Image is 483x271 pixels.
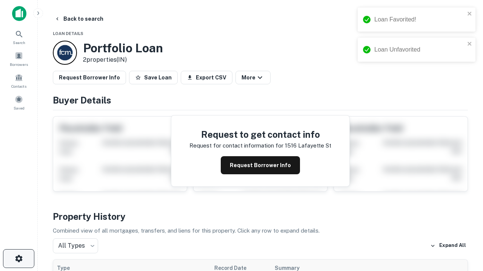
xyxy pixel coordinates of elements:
button: Expand All [428,240,468,251]
span: Contacts [11,83,26,89]
button: Request Borrower Info [221,156,300,174]
button: Export CSV [181,71,232,84]
button: Back to search [51,12,106,26]
a: Saved [2,92,35,113]
h3: Portfolio Loan [83,41,163,55]
button: More [235,71,271,84]
iframe: Chat Widget [445,187,483,223]
a: Borrowers [2,49,35,69]
span: Loan Details [53,31,83,36]
button: Request Borrower Info [53,71,126,84]
h4: Request to get contact info [189,128,331,141]
button: close [467,41,472,48]
p: 1516 lafayette st [285,141,331,150]
p: Combined view of all mortgages, transfers, and liens for this property. Click any row to expand d... [53,226,468,235]
h4: Property History [53,210,468,223]
span: Search [13,40,25,46]
div: Loan Favorited! [374,15,465,24]
a: Contacts [2,70,35,91]
div: Loan Unfavorited [374,45,465,54]
button: Save Loan [129,71,178,84]
p: 2 properties (IN) [83,55,163,64]
img: capitalize-icon.png [12,6,26,21]
h4: Buyer Details [53,93,468,107]
div: All Types [53,238,98,253]
a: Search [2,27,35,47]
p: Request for contact information for [189,141,283,150]
button: close [467,11,472,18]
span: Saved [14,105,25,111]
span: Borrowers [10,61,28,67]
